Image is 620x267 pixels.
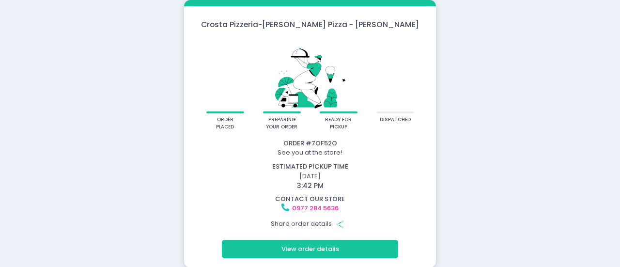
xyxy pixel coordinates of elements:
div: Order # 7OF52O [186,139,434,148]
div: See you at the store! [186,148,434,157]
span: 3:42 PM [297,181,324,190]
img: talkie [197,36,423,111]
div: preparing your order [266,116,297,130]
div: [DATE] [180,162,441,191]
div: estimated pickup time [186,162,434,172]
div: Share order details [186,215,434,233]
div: dispatched [380,116,411,124]
div: Crosta Pizzeria - [PERSON_NAME] Pizza - [PERSON_NAME] [184,19,436,30]
a: 0977 284 5636 [292,204,339,213]
div: ready for pickup [323,116,354,130]
div: contact our store [186,194,434,204]
button: View order details [222,240,398,258]
div: order placed [209,116,241,130]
